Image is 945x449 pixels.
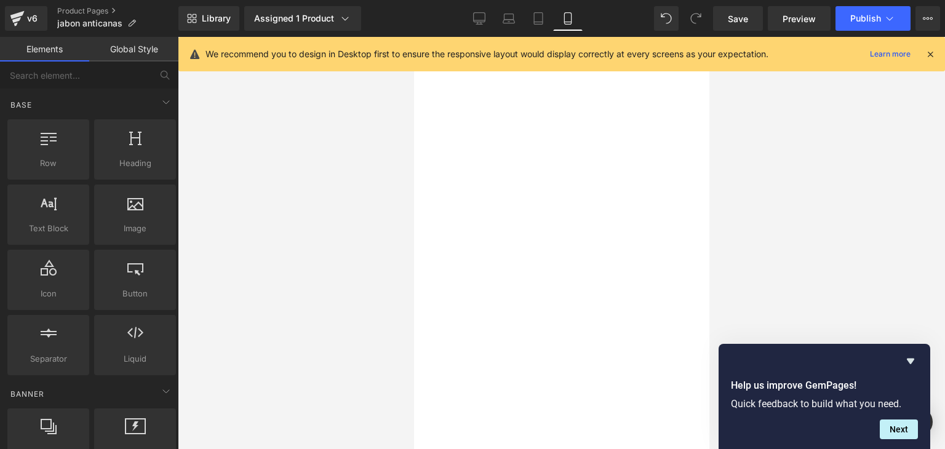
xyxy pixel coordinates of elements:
[202,13,231,24] span: Library
[684,6,708,31] button: Redo
[915,6,940,31] button: More
[57,18,122,28] span: jabon anticanas
[835,6,911,31] button: Publish
[524,6,553,31] a: Tablet
[731,354,918,439] div: Help us improve GemPages!
[11,287,86,300] span: Icon
[553,6,583,31] a: Mobile
[178,6,239,31] a: New Library
[731,378,918,393] h2: Help us improve GemPages!
[865,47,915,62] a: Learn more
[98,157,172,170] span: Heading
[728,12,748,25] span: Save
[11,157,86,170] span: Row
[205,47,768,61] p: We recommend you to design in Desktop first to ensure the responsive layout would display correct...
[903,354,918,368] button: Hide survey
[98,222,172,235] span: Image
[25,10,40,26] div: v6
[9,99,33,111] span: Base
[11,352,86,365] span: Separator
[880,419,918,439] button: Next question
[254,12,351,25] div: Assigned 1 Product
[11,222,86,235] span: Text Block
[731,398,918,410] p: Quick feedback to build what you need.
[783,12,816,25] span: Preview
[850,14,881,23] span: Publish
[465,6,494,31] a: Desktop
[98,352,172,365] span: Liquid
[5,6,47,31] a: v6
[9,388,46,400] span: Banner
[98,287,172,300] span: Button
[494,6,524,31] a: Laptop
[768,6,831,31] a: Preview
[654,6,679,31] button: Undo
[89,37,178,62] a: Global Style
[57,6,178,16] a: Product Pages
